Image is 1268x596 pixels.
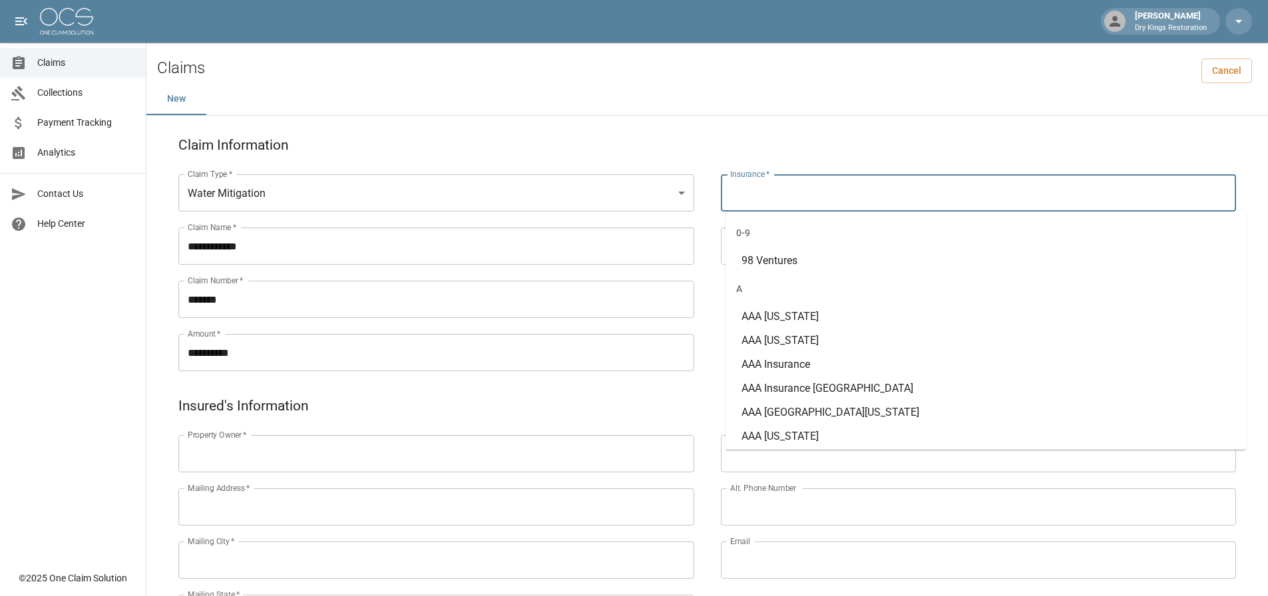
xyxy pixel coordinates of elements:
span: Contact Us [37,187,135,201]
span: Help Center [37,217,135,231]
label: Claim Name [188,222,236,233]
div: A [726,273,1246,305]
img: ocs-logo-white-transparent.png [40,8,93,35]
p: Dry Kings Restoration [1135,23,1207,34]
span: Payment Tracking [37,116,135,130]
label: Claim Number [188,275,243,286]
label: Alt. Phone Number [730,482,796,494]
div: Water Mitigation [178,174,694,212]
span: AAA [US_STATE] [741,310,819,323]
span: AAA Insurance [741,358,810,371]
label: Email [730,535,750,547]
div: © 2025 One Claim Solution [19,571,127,585]
span: AAA [GEOGRAPHIC_DATA][US_STATE] [741,406,919,418]
label: Mailing City [188,535,235,547]
h2: Claims [157,59,205,78]
div: 0-9 [726,217,1246,249]
label: Property Owner [188,429,247,440]
label: Claim Type [188,168,232,180]
span: AAA [US_STATE] [741,430,819,442]
div: dynamic tabs [146,83,1268,115]
label: Mailing Address [188,482,250,494]
span: AAA Insurance [GEOGRAPHIC_DATA] [741,382,913,394]
div: [PERSON_NAME] [1130,9,1212,33]
span: Analytics [37,146,135,160]
label: Insurance [730,168,769,180]
span: Claims [37,56,135,70]
button: New [146,83,206,115]
button: open drawer [8,8,35,35]
span: 98 Ventures [741,254,797,267]
span: Collections [37,86,135,100]
span: AAA [US_STATE] [741,334,819,347]
label: Amount [188,328,221,339]
a: Cancel [1201,59,1252,83]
